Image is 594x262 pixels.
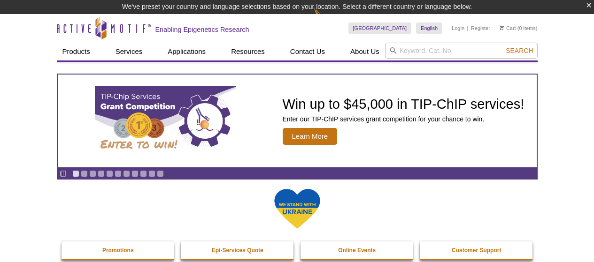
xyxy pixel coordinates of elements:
a: About Us [345,43,385,60]
li: | [467,22,469,34]
li: (0 items) [500,22,538,34]
input: Keyword, Cat. No. [385,43,538,59]
strong: Online Events [338,247,376,254]
a: Promotions [62,241,175,259]
a: [GEOGRAPHIC_DATA] [348,22,412,34]
a: Go to slide 11 [157,170,164,177]
button: Search [503,46,536,55]
a: Applications [162,43,211,60]
a: Go to slide 8 [131,170,139,177]
a: Contact Us [285,43,331,60]
img: We Stand With Ukraine [274,188,321,230]
a: Epi-Services Quote [181,241,294,259]
a: Products [57,43,96,60]
span: Search [506,47,533,54]
strong: Promotions [102,247,134,254]
a: Online Events [301,241,414,259]
img: Change Here [314,7,339,29]
a: Cart [500,25,516,31]
strong: Epi-Services Quote [212,247,263,254]
h2: Win up to $45,000 in TIP-ChIP services! [283,97,525,111]
img: TIP-ChIP Services Grant Competition [95,86,236,156]
a: TIP-ChIP Services Grant Competition Win up to $45,000 in TIP-ChIP services! Enter our TIP-ChIP se... [58,75,537,167]
a: Resources [225,43,270,60]
a: English [416,22,442,34]
a: Go to slide 1 [72,170,79,177]
a: Toggle autoplay [60,170,67,177]
span: Learn More [283,128,338,145]
article: TIP-ChIP Services Grant Competition [58,75,537,167]
img: Your Cart [500,25,504,30]
a: Go to slide 7 [123,170,130,177]
a: Go to slide 2 [81,170,88,177]
a: Login [452,25,464,31]
a: Customer Support [420,241,533,259]
a: Services [110,43,148,60]
strong: Customer Support [452,247,501,254]
a: Go to slide 3 [89,170,96,177]
a: Go to slide 9 [140,170,147,177]
h2: Enabling Epigenetics Research [155,25,249,34]
p: Enter our TIP-ChIP services grant competition for your chance to win. [283,115,525,123]
a: Go to slide 10 [148,170,155,177]
a: Go to slide 6 [115,170,122,177]
a: Go to slide 4 [98,170,105,177]
a: Go to slide 5 [106,170,113,177]
a: Register [471,25,490,31]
